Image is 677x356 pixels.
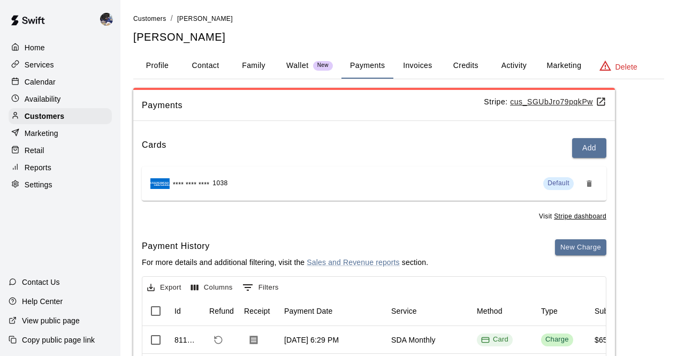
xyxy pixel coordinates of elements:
[142,239,428,253] h6: Payment History
[554,213,606,220] a: Stripe dashboard
[142,99,484,112] span: Payments
[279,296,386,326] div: Payment Date
[9,91,112,107] a: Availability
[25,77,56,87] p: Calendar
[547,179,569,187] span: Default
[133,14,166,22] a: Customers
[589,296,643,326] div: Subtotal
[538,53,590,79] button: Marketing
[572,138,606,158] button: Add
[230,53,278,79] button: Family
[98,9,120,30] div: Kevin Chandler
[169,296,204,326] div: Id
[171,13,173,24] li: /
[25,145,44,156] p: Retail
[133,30,664,44] h5: [PERSON_NAME]
[25,128,58,139] p: Marketing
[471,296,536,326] div: Method
[25,94,61,104] p: Availability
[539,211,606,222] span: Visit
[9,108,112,124] a: Customers
[595,335,618,345] div: $65.00
[581,175,598,192] button: Remove
[555,239,606,256] button: New Charge
[133,13,664,25] nav: breadcrumb
[240,279,282,296] button: Show filters
[25,179,52,190] p: Settings
[284,335,339,345] div: Sep 11, 2025, 6:29 PM
[442,53,490,79] button: Credits
[177,15,233,22] span: [PERSON_NAME]
[174,335,199,345] div: 811622
[477,296,503,326] div: Method
[9,177,112,193] a: Settings
[188,279,235,296] button: Select columns
[22,296,63,307] p: Help Center
[391,296,417,326] div: Service
[244,330,263,350] button: Download Receipt
[142,257,428,268] p: For more details and additional filtering, visit the section.
[481,335,508,345] div: Card
[9,142,112,158] a: Retail
[545,335,569,345] div: Charge
[22,335,95,345] p: Copy public page link
[209,331,227,349] span: Refund payment
[133,53,181,79] button: Profile
[341,53,393,79] button: Payments
[133,15,166,22] span: Customers
[144,279,184,296] button: Export
[9,57,112,73] a: Services
[286,60,309,71] p: Wallet
[244,296,270,326] div: Receipt
[393,53,442,79] button: Invoices
[9,160,112,176] a: Reports
[22,315,80,326] p: View public page
[212,178,227,189] span: 1038
[181,53,230,79] button: Contact
[9,74,112,90] a: Calendar
[391,335,436,345] div: SDA Monthly
[100,13,113,26] img: Kevin Chandler
[25,111,64,122] p: Customers
[536,296,589,326] div: Type
[484,96,606,108] p: Stripe:
[386,296,471,326] div: Service
[133,53,664,79] div: basic tabs example
[22,277,60,287] p: Contact Us
[25,59,54,70] p: Services
[595,296,623,326] div: Subtotal
[142,138,166,158] h6: Cards
[174,296,181,326] div: Id
[313,62,333,69] span: New
[490,53,538,79] button: Activity
[541,296,558,326] div: Type
[9,40,112,56] a: Home
[307,258,399,267] a: Sales and Revenue reports
[239,296,279,326] div: Receipt
[150,178,170,189] img: Credit card brand logo
[615,62,637,72] p: Delete
[209,296,234,326] div: Refund
[204,296,239,326] div: Refund
[510,97,606,106] a: cus_SGUbJro79pqkPw
[284,296,333,326] div: Payment Date
[25,162,51,173] p: Reports
[9,125,112,141] a: Marketing
[25,42,45,53] p: Home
